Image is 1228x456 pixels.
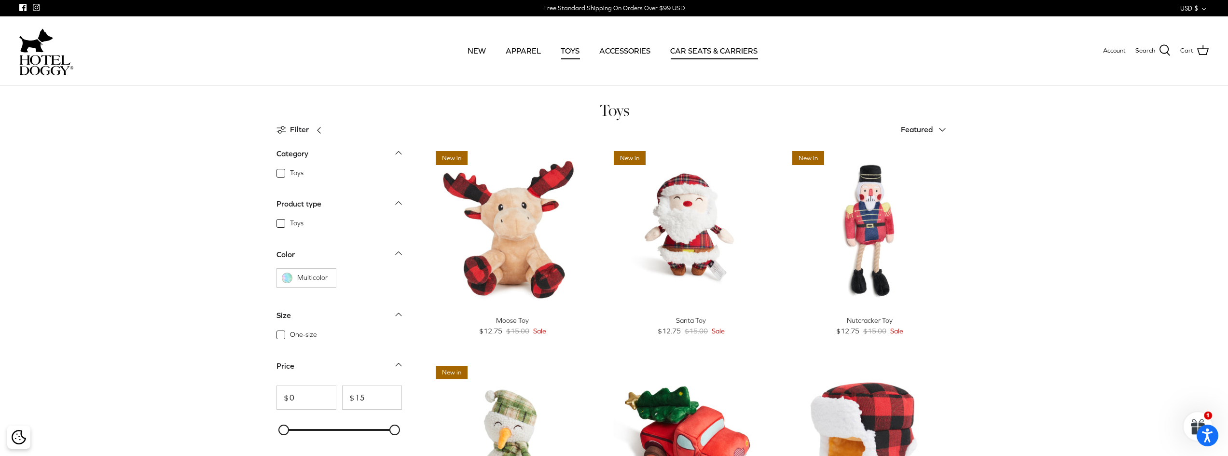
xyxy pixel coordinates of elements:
div: Santa Toy [609,315,773,326]
a: hoteldoggycom [19,26,73,75]
span: New in [792,151,824,165]
a: Product type [276,196,402,218]
span: 15% off [792,366,827,380]
a: Filter [276,118,328,141]
span: $15.00 [863,326,886,336]
span: Filter [290,124,309,136]
div: Category [276,148,308,160]
img: hoteldoggycom [19,55,73,75]
span: Search [1135,46,1155,56]
div: Moose Toy [431,315,595,326]
h1: Toys [276,100,952,121]
img: Cookie policy [12,430,26,444]
span: $15.00 [685,326,708,336]
span: Toys [290,219,304,228]
a: Free Standard Shipping On Orders Over $99 USD [543,1,685,15]
a: CAR SEATS & CARRIERS [662,34,766,67]
div: Price [276,360,294,373]
span: New in [436,366,468,380]
span: One-size [290,330,317,340]
a: NEW [459,34,495,67]
a: Category [276,146,402,168]
span: $ [277,394,289,401]
span: $ [343,394,354,401]
a: Cart [1180,44,1209,57]
a: Santa Toy [609,146,773,310]
div: Color [276,249,295,261]
span: Account [1103,47,1126,54]
a: Nutcracker Toy $12.75 $15.00 Sale [787,315,952,337]
img: dog-icon.svg [19,26,53,55]
a: APPAREL [497,34,550,67]
a: Account [1103,46,1126,56]
input: From [276,386,336,410]
a: Santa Toy $12.75 $15.00 Sale [609,315,773,337]
span: Cart [1180,46,1193,56]
div: Size [276,309,291,322]
a: Search [1135,44,1171,57]
span: Sale [712,326,725,336]
a: ACCESSORIES [591,34,659,67]
a: Size [276,308,402,330]
div: Product type [276,198,321,210]
span: $12.75 [658,326,681,336]
a: Instagram [33,4,40,11]
a: TOYS [552,34,588,67]
button: Featured [901,119,952,140]
span: Featured [901,125,933,134]
div: Nutcracker Toy [787,315,952,326]
span: Sale [890,326,903,336]
a: Facebook [19,4,27,11]
span: Sale [533,326,546,336]
a: Price [276,358,402,380]
div: Primary navigation [143,34,1082,67]
span: Toys [290,168,304,178]
a: Color [276,247,402,268]
a: Moose Toy $12.75 $15.00 Sale [431,315,595,337]
div: Free Standard Shipping On Orders Over $99 USD [543,4,685,13]
span: 15% off [614,366,648,380]
span: New in [436,151,468,165]
a: Moose Toy [431,146,595,310]
a: Nutcracker Toy [787,146,952,310]
span: $12.75 [479,326,502,336]
span: $12.75 [836,326,859,336]
span: New in [614,151,646,165]
span: Multicolor [297,273,331,283]
div: Cookie policy [7,426,30,449]
span: $15.00 [506,326,529,336]
button: Cookie policy [10,429,27,446]
input: To [342,386,402,410]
